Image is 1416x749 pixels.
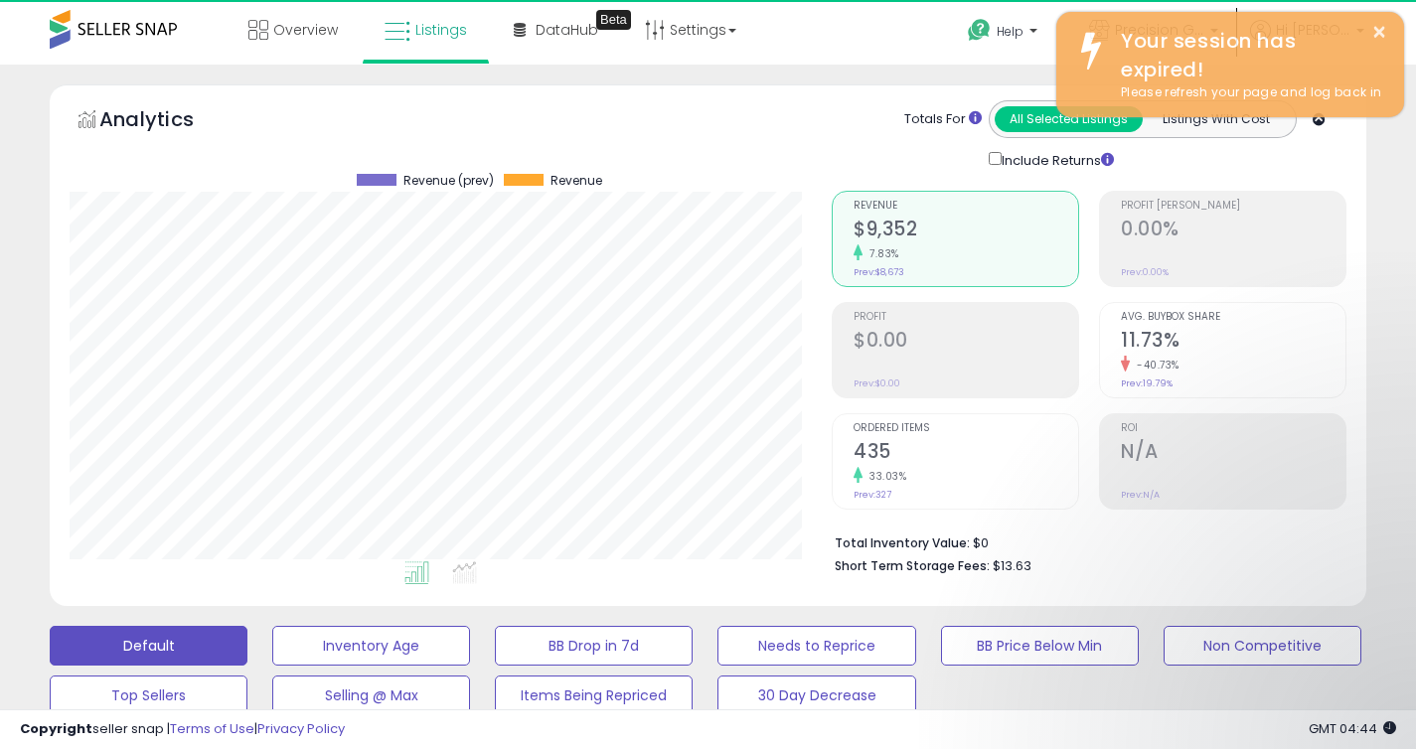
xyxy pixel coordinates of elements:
a: Terms of Use [170,719,254,738]
span: Profit [PERSON_NAME] [1121,201,1345,212]
button: Needs to Reprice [717,626,915,666]
button: BB Drop in 7d [495,626,693,666]
span: ROI [1121,423,1345,434]
span: Listings [415,20,467,40]
b: Short Term Storage Fees: [835,557,990,574]
h2: $9,352 [854,218,1078,244]
button: Top Sellers [50,675,247,715]
span: Profit [854,312,1078,323]
button: Selling @ Max [272,675,470,715]
div: Include Returns [974,148,1138,171]
a: Help [952,3,1057,65]
button: × [1371,20,1387,45]
small: 7.83% [863,246,899,261]
span: $13.63 [993,556,1031,575]
span: Revenue [551,174,602,188]
h2: 11.73% [1121,329,1345,356]
small: Prev: 19.79% [1121,377,1173,389]
small: Prev: 327 [854,489,891,501]
small: -40.73% [1130,358,1180,373]
span: DataHub [536,20,598,40]
span: Ordered Items [854,423,1078,434]
small: Prev: N/A [1121,489,1160,501]
button: Inventory Age [272,626,470,666]
div: Please refresh your page and log back in [1106,83,1389,102]
button: BB Price Below Min [941,626,1139,666]
small: Prev: $8,673 [854,266,904,278]
div: seller snap | | [20,720,345,739]
h2: 435 [854,440,1078,467]
span: Revenue (prev) [403,174,494,188]
button: Default [50,626,247,666]
a: Privacy Policy [257,719,345,738]
button: 30 Day Decrease [717,675,915,715]
h2: N/A [1121,440,1345,467]
div: Tooltip anchor [596,10,631,30]
strong: Copyright [20,719,92,738]
button: Items Being Repriced [495,675,693,715]
b: Total Inventory Value: [835,534,970,551]
button: Listings With Cost [1142,106,1290,132]
button: All Selected Listings [995,106,1143,132]
h2: 0.00% [1121,218,1345,244]
span: Help [997,23,1023,40]
span: Avg. Buybox Share [1121,312,1345,323]
h5: Analytics [99,105,233,138]
h2: $0.00 [854,329,1078,356]
i: Get Help [967,18,992,43]
li: $0 [835,529,1332,553]
small: Prev: 0.00% [1121,266,1169,278]
small: 33.03% [863,469,906,484]
div: Your session has expired! [1106,27,1389,83]
span: Revenue [854,201,1078,212]
div: Totals For [904,110,982,129]
small: Prev: $0.00 [854,377,900,389]
span: Overview [273,20,338,40]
